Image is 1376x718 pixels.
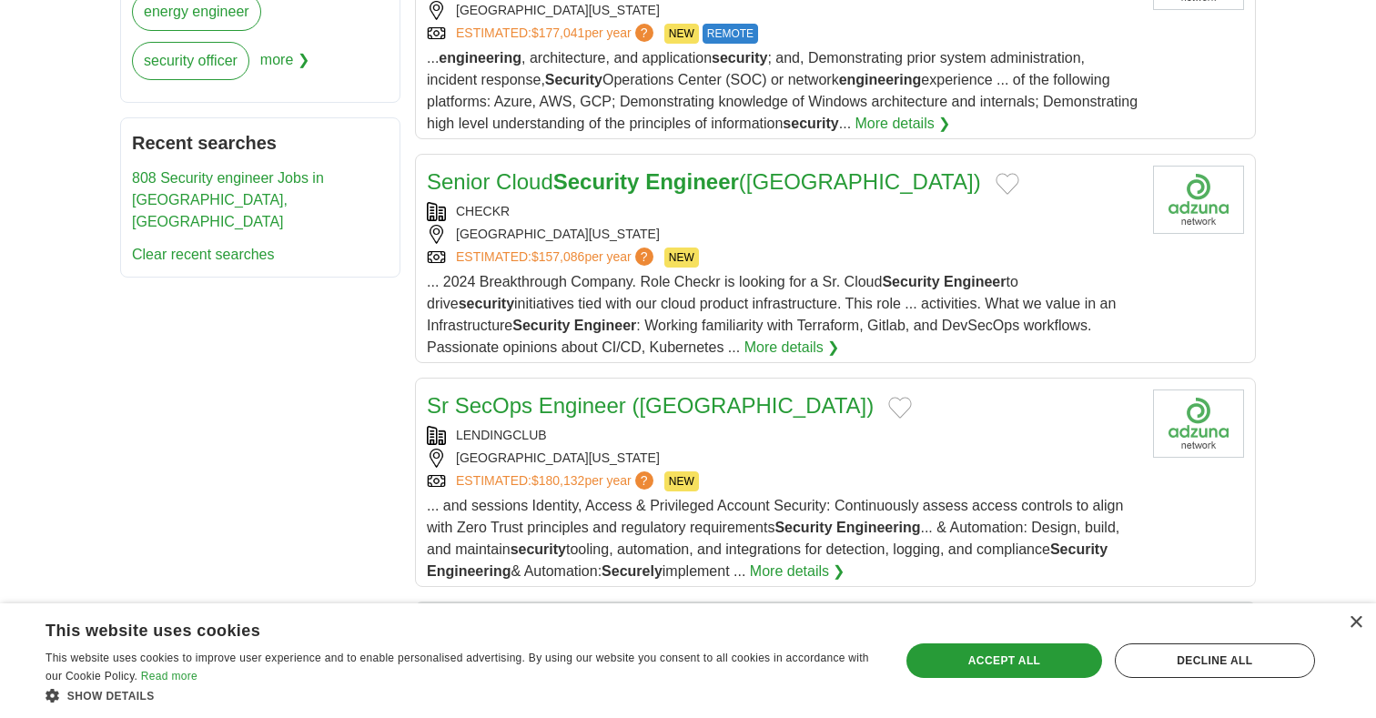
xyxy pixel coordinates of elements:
a: More details ❯ [750,561,845,582]
span: ... 2024 Breakthrough Company. Role Checkr is looking for a Sr. Cloud to drive initiatives tied w... [427,274,1116,355]
span: $157,086 [531,249,584,264]
strong: Engineer [645,169,739,194]
span: NEW [664,248,699,268]
a: ESTIMATED:$177,041per year? [456,24,657,44]
strong: Engineering [427,563,511,579]
span: ... and sessions Identity, Access & Privileged Account Security: Continuously assess access contr... [427,498,1123,579]
strong: Security [553,169,640,194]
strong: security [459,296,514,311]
a: ESTIMATED:$180,132per year? [456,471,657,491]
img: Company logo [1153,166,1244,234]
div: LENDINGCLUB [427,426,1138,445]
div: Accept all [906,643,1101,678]
span: $177,041 [531,25,584,40]
strong: Engineer [574,318,636,333]
span: NEW [664,471,699,491]
span: Show details [67,690,155,703]
div: [GEOGRAPHIC_DATA][US_STATE] [427,1,1138,20]
strong: Security [1050,541,1108,557]
strong: engineering [439,50,521,66]
div: Show details [46,686,875,704]
a: More details ❯ [855,113,951,135]
img: Company logo [1153,389,1244,458]
strong: Engineering [836,520,920,535]
strong: security [712,50,767,66]
span: $180,132 [531,473,584,488]
a: Sr SecOps Engineer ([GEOGRAPHIC_DATA]) [427,393,874,418]
a: More details ❯ [744,337,840,359]
a: security officer [132,42,249,80]
strong: Engineer [944,274,1006,289]
span: REMOTE [703,24,758,44]
strong: Security [512,318,570,333]
strong: Security [774,520,832,535]
strong: security [783,116,838,131]
div: Decline all [1115,643,1315,678]
strong: security [511,541,566,557]
a: Clear recent searches [132,247,275,262]
span: ? [635,471,653,490]
a: ESTIMATED:$157,086per year? [456,248,657,268]
div: Close [1349,616,1362,630]
div: This website uses cookies [46,614,829,642]
span: ? [635,24,653,42]
div: CHECKR [427,202,1138,221]
strong: engineering [839,72,922,87]
div: [GEOGRAPHIC_DATA][US_STATE] [427,449,1138,468]
h2: Recent searches [132,129,389,157]
a: Senior CloudSecurity Engineer([GEOGRAPHIC_DATA]) [427,169,981,194]
strong: Security [882,274,939,289]
div: [GEOGRAPHIC_DATA][US_STATE] [427,225,1138,244]
button: Add to favorite jobs [996,173,1019,195]
button: Add to favorite jobs [888,397,912,419]
span: NEW [664,24,699,44]
a: 808 Security engineer Jobs in [GEOGRAPHIC_DATA], [GEOGRAPHIC_DATA] [132,170,324,229]
a: Read more, opens a new window [141,670,197,683]
strong: Securely [602,563,663,579]
span: ... , architecture, and application ; and, Demonstrating prior system administration, incident re... [427,50,1138,131]
strong: Security [545,72,602,87]
span: more ❯ [260,42,309,91]
span: This website uses cookies to improve user experience and to enable personalised advertising. By u... [46,652,869,683]
span: ? [635,248,653,266]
